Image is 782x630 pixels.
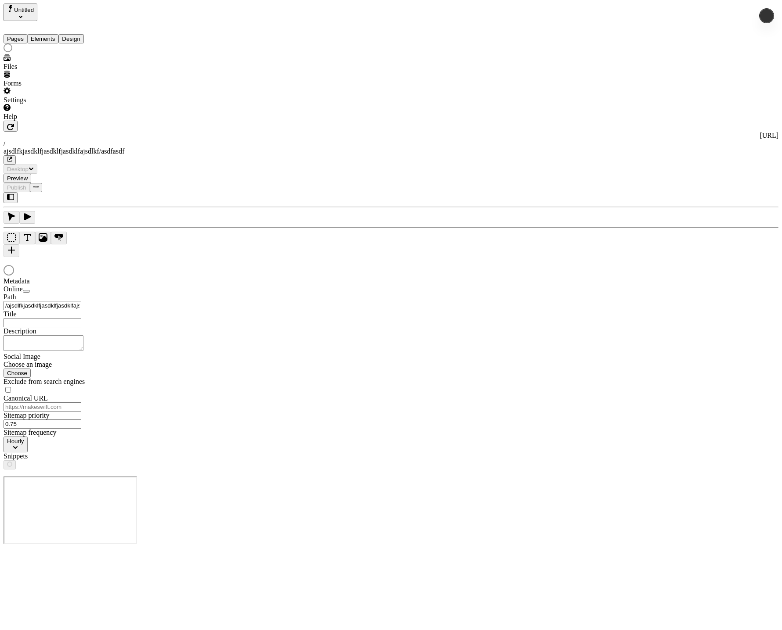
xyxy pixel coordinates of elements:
[7,175,28,182] span: Preview
[4,79,109,87] div: Forms
[51,232,67,244] button: Button
[4,34,27,43] button: Pages
[4,310,17,318] span: Title
[4,353,40,360] span: Social Image
[4,394,48,402] span: Canonical URL
[4,437,28,452] button: Hourly
[4,476,137,544] iframe: Cookie Feature Detection
[4,327,36,335] span: Description
[27,34,59,43] button: Elements
[4,140,778,147] div: /
[4,429,56,436] span: Sitemap frequency
[4,96,109,104] div: Settings
[4,277,109,285] div: Metadata
[7,438,24,444] span: Hourly
[35,232,51,244] button: Image
[4,369,31,378] button: Choose
[4,174,31,183] button: Preview
[4,4,37,21] button: Select site
[4,378,85,385] span: Exclude from search engines
[4,232,19,244] button: Box
[4,165,37,174] button: Desktop
[14,7,34,13] span: Untitled
[7,166,29,172] span: Desktop
[58,34,84,43] button: Design
[7,370,27,376] span: Choose
[4,113,109,121] div: Help
[4,183,30,192] button: Publish
[4,63,109,71] div: Files
[4,293,16,301] span: Path
[4,361,109,369] div: Choose an image
[7,184,26,191] span: Publish
[4,402,81,412] input: https://makeswift.com
[4,147,778,155] div: ajsdlfkjasdklfjasdklfjasdklfajsdlkf/asdfasdf
[4,412,49,419] span: Sitemap priority
[19,232,35,244] button: Text
[4,132,778,140] div: [URL]
[4,285,23,293] span: Online
[4,452,109,460] div: Snippets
